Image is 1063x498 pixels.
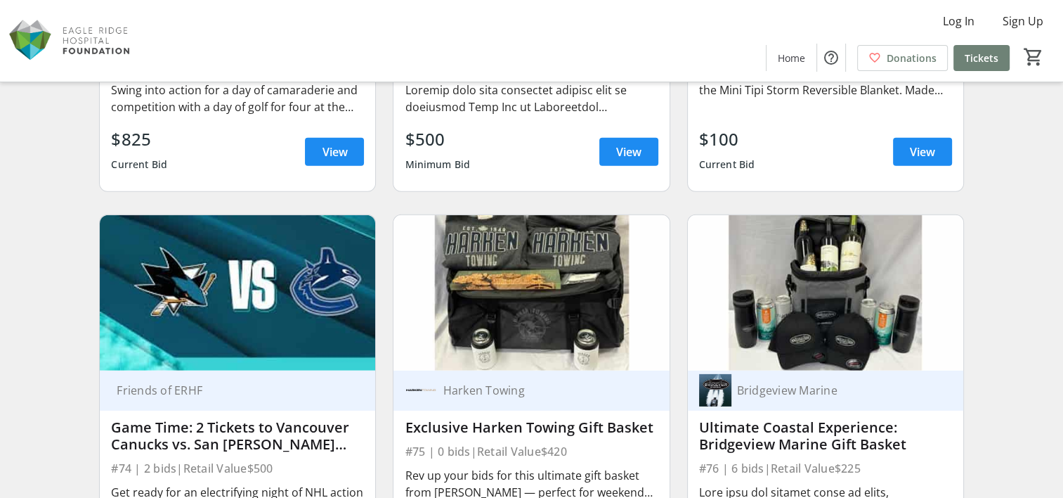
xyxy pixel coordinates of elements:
[965,51,998,65] span: Tickets
[778,51,805,65] span: Home
[616,143,641,160] span: View
[857,45,948,71] a: Donations
[305,138,364,166] a: View
[322,143,347,160] span: View
[943,13,974,30] span: Log In
[111,82,364,115] div: Swing into action for a day of camaraderie and competition with a day of golf for four at the Wes...
[699,127,755,152] div: $100
[405,374,437,407] img: Harken Towing
[953,45,1010,71] a: Tickets
[437,383,641,397] div: Harken Towing
[887,51,937,65] span: Donations
[1003,13,1043,30] span: Sign Up
[699,459,952,478] div: #76 | 6 bids | Retail Value $225
[893,138,952,166] a: View
[1021,44,1046,70] button: Cart
[699,419,952,453] div: Ultimate Coastal Experience: Bridgeview Marine Gift Basket
[932,10,986,32] button: Log In
[111,127,167,152] div: $825
[599,138,658,166] a: View
[405,419,658,436] div: Exclusive Harken Towing Gift Basket
[8,6,133,76] img: Eagle Ridge Hospital Foundation's Logo
[100,215,375,371] img: Game Time: 2 Tickets to Vancouver Canucks vs. San Jose Sharks
[405,442,658,461] div: #75 | 0 bids | Retail Value $420
[111,459,364,478] div: #74 | 2 bids | Retail Value $500
[111,152,167,177] div: Current Bid
[910,143,935,160] span: View
[405,82,658,115] div: Loremip dolo sita consectet adipisc elit se doeiusmod Temp Inc ut Laboreetdol Magnaaliqua Enimadm...
[731,383,935,397] div: Bridgeview Marine
[393,215,669,371] img: Exclusive Harken Towing Gift Basket
[405,127,470,152] div: $500
[817,44,845,72] button: Help
[767,45,816,71] a: Home
[991,10,1055,32] button: Sign Up
[111,383,347,397] div: Friends of ERHF
[688,215,963,371] img: Ultimate Coastal Experience: Bridgeview Marine Gift Basket
[699,374,731,407] img: Bridgeview Marine
[699,152,755,177] div: Current Bid
[111,419,364,453] div: Game Time: 2 Tickets to Vancouver Canucks vs. San [PERSON_NAME] Sharks
[405,152,470,177] div: Minimum Bid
